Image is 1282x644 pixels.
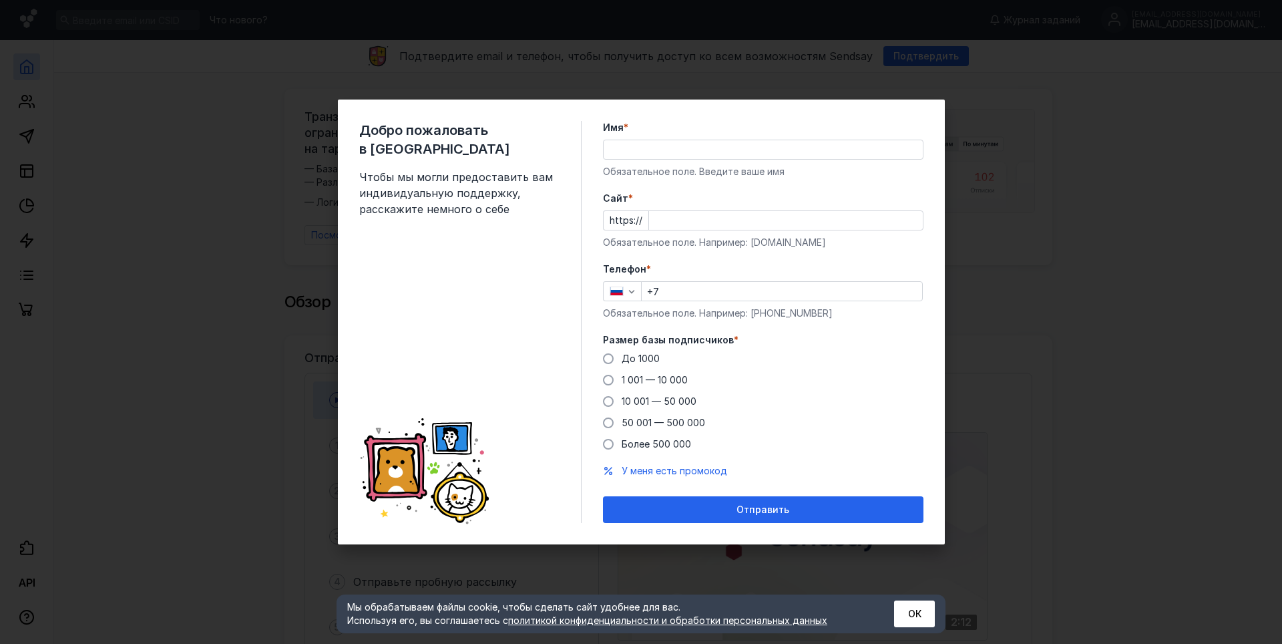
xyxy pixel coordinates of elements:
[622,465,727,476] span: У меня есть промокод
[359,121,560,158] span: Добро пожаловать в [GEOGRAPHIC_DATA]
[603,263,646,276] span: Телефон
[603,236,923,249] div: Обязательное поле. Например: [DOMAIN_NAME]
[603,333,734,347] span: Размер базы подписчиков
[894,601,935,627] button: ОК
[603,192,628,205] span: Cайт
[603,496,923,523] button: Отправить
[508,615,827,626] a: политикой конфиденциальности и обработки персональных данных
[622,438,691,450] span: Более 500 000
[622,374,688,385] span: 1 001 — 10 000
[603,307,923,320] div: Обязательное поле. Например: [PHONE_NUMBER]
[603,165,923,178] div: Обязательное поле. Введите ваше имя
[347,601,861,627] div: Мы обрабатываем файлы cookie, чтобы сделать сайт удобнее для вас. Используя его, вы соглашаетесь c
[622,353,660,364] span: До 1000
[736,504,789,516] span: Отправить
[359,169,560,217] span: Чтобы мы могли предоставить вам индивидуальную поддержку, расскажите немного о себе
[622,417,705,428] span: 50 001 — 500 000
[622,464,727,478] button: У меня есть промокод
[622,395,696,407] span: 10 001 — 50 000
[603,121,624,134] span: Имя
